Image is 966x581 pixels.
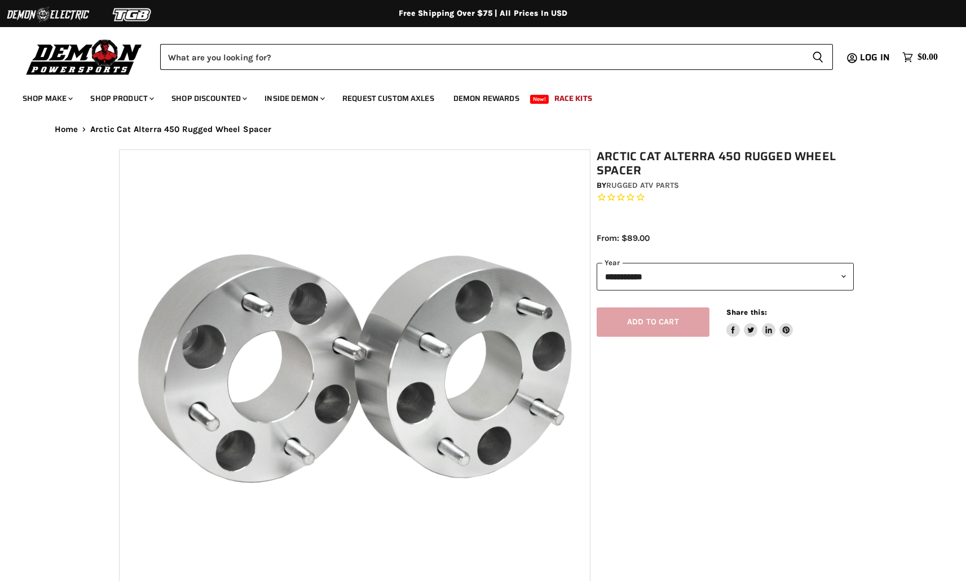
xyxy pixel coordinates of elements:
a: Rugged ATV Parts [606,181,679,190]
input: Search [160,44,803,70]
aside: Share this: [726,307,793,337]
form: Product [160,44,833,70]
a: Race Kits [546,87,601,110]
span: From: $89.00 [597,233,650,243]
span: Arctic Cat Alterra 450 Rugged Wheel Spacer [90,125,271,134]
span: Rated 0.0 out of 5 stars 0 reviews [597,192,854,204]
a: Shop Product [82,87,161,110]
img: Demon Electric Logo 2 [6,4,90,25]
a: Request Custom Axles [334,87,443,110]
a: Shop Discounted [163,87,254,110]
a: $0.00 [897,49,943,65]
a: Log in [855,52,897,63]
span: $0.00 [918,52,938,63]
img: TGB Logo 2 [90,4,175,25]
ul: Main menu [14,82,935,110]
span: New! [530,95,549,104]
a: Inside Demon [256,87,332,110]
div: by [597,179,854,192]
img: Demon Powersports [23,37,146,77]
a: Shop Make [14,87,80,110]
a: Demon Rewards [445,87,528,110]
a: Home [55,125,78,134]
button: Search [803,44,833,70]
h1: Arctic Cat Alterra 450 Rugged Wheel Spacer [597,149,854,178]
div: Free Shipping Over $75 | All Prices In USD [32,8,934,19]
select: year [597,263,854,290]
nav: Breadcrumbs [32,125,934,134]
span: Log in [860,50,890,64]
span: Share this: [726,308,767,316]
